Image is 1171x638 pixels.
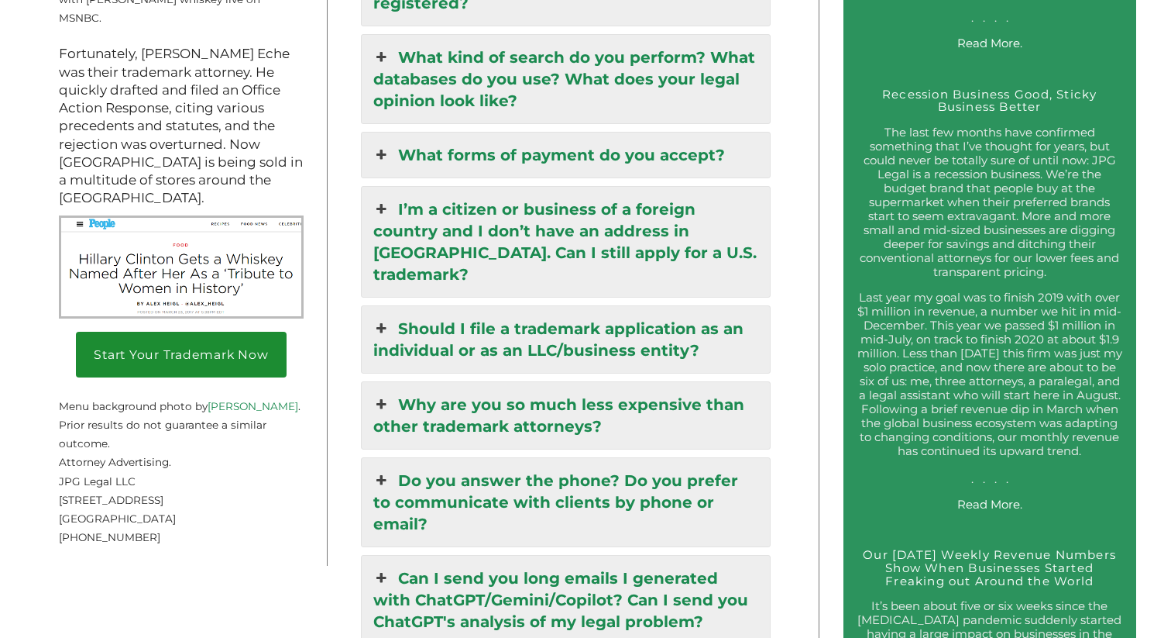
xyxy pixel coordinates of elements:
a: Start Your Trademark Now [76,332,287,378]
p: The last few months have confirmed something that I’ve thought for years, but could never be tota... [855,126,1125,279]
a: Why are you so much less expensive than other trademark attorneys? [362,382,770,449]
a: I’m a citizen or business of a foreign country and I don’t have an address in [GEOGRAPHIC_DATA]. ... [362,187,770,297]
a: Read More. [957,36,1022,50]
a: Read More. [957,497,1022,512]
p: Last year my goal was to finish 2019 with over $1 million in revenue, a number we hit in mid-Dece... [855,291,1125,486]
span: Attorney Advertising. [59,456,171,468]
a: Do you answer the phone? Do you prefer to communicate with clients by phone or email? [362,458,770,547]
span: [GEOGRAPHIC_DATA] [59,512,176,525]
span: [PHONE_NUMBER] [59,531,160,543]
img: Rodham Rye People Screenshot [59,216,304,319]
a: Recession Business Good, Sticky Business Better [882,87,1097,115]
span: JPG Legal LLC [59,475,136,488]
small: Menu background photo by . Prior results do not guarantee a similar outcome. [59,381,300,450]
a: What kind of search do you perform? What databases do you use? What does your legal opinion look ... [362,35,770,123]
a: Should I file a trademark application as an individual or as an LLC/business entity? [362,306,770,373]
span: [STREET_ADDRESS] [59,494,163,506]
p: Fortunately, [PERSON_NAME] Eche was their trademark attorney. He quickly drafted and filed an Off... [59,45,304,207]
a: What forms of payment do you accept? [362,133,770,178]
a: [PERSON_NAME] [208,400,298,412]
a: Our [DATE] Weekly Revenue Numbers Show When Businesses Started Freaking out Around the World [863,547,1116,588]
